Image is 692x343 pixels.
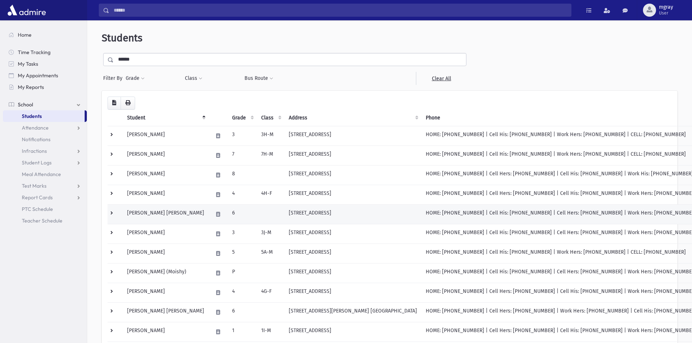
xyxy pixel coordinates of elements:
span: Meal Attendance [22,171,61,177]
span: Time Tracking [18,49,50,56]
td: 4 [228,185,257,204]
button: Bus Route [244,72,274,85]
a: Meal Attendance [3,168,87,180]
td: [STREET_ADDRESS] [284,204,421,224]
td: [STREET_ADDRESS] [284,165,421,185]
a: Students [3,110,85,122]
a: My Reports [3,81,87,93]
span: PTC Schedule [22,206,53,212]
a: Notifications [3,134,87,145]
td: 4 [228,283,257,302]
td: [STREET_ADDRESS] [284,322,421,342]
td: [PERSON_NAME] [123,224,209,244]
a: Student Logs [3,157,87,168]
td: 5A-M [257,244,284,263]
span: Students [102,32,142,44]
button: Print [121,97,135,110]
td: 7H-M [257,146,284,165]
td: 1 [228,322,257,342]
span: Teacher Schedule [22,217,62,224]
td: 1I-M [257,322,284,342]
span: Report Cards [22,194,53,201]
td: [STREET_ADDRESS] [284,146,421,165]
td: 6 [228,204,257,224]
td: 3J-M [257,224,284,244]
span: Infractions [22,148,47,154]
td: 4G-F [257,283,284,302]
span: My Appointments [18,72,58,79]
th: Class: activate to sort column ascending [257,110,284,126]
input: Search [109,4,571,17]
td: [STREET_ADDRESS] [284,244,421,263]
td: 3 [228,224,257,244]
button: Class [185,72,203,85]
th: Grade: activate to sort column ascending [228,110,257,126]
a: PTC Schedule [3,203,87,215]
a: Report Cards [3,192,87,203]
a: Teacher Schedule [3,215,87,226]
td: [PERSON_NAME] [123,244,209,263]
a: Infractions [3,145,87,157]
td: [PERSON_NAME] [123,283,209,302]
span: User [659,10,673,16]
th: Student: activate to sort column descending [123,110,209,126]
td: [STREET_ADDRESS] [284,185,421,204]
td: [PERSON_NAME] (Moishy) [123,263,209,283]
td: [STREET_ADDRESS] [284,126,421,146]
td: [STREET_ADDRESS][PERSON_NAME] [GEOGRAPHIC_DATA] [284,302,421,322]
td: 5 [228,244,257,263]
span: Home [18,32,32,38]
span: School [18,101,33,108]
img: AdmirePro [6,3,48,17]
td: [PERSON_NAME] [123,185,209,204]
a: My Appointments [3,70,87,81]
span: Students [22,113,42,119]
a: Attendance [3,122,87,134]
td: 4H-F [257,185,284,204]
a: Test Marks [3,180,87,192]
span: Student Logs [22,159,52,166]
span: Filter By [103,74,125,82]
a: School [3,99,87,110]
td: [PERSON_NAME] [123,165,209,185]
span: mgray [659,4,673,10]
td: [PERSON_NAME] [123,322,209,342]
a: Clear All [416,72,466,85]
td: 7 [228,146,257,165]
span: Notifications [22,136,50,143]
span: Test Marks [22,183,46,189]
a: Time Tracking [3,46,87,58]
td: [PERSON_NAME] [123,146,209,165]
th: Address: activate to sort column ascending [284,110,421,126]
td: [STREET_ADDRESS] [284,283,421,302]
a: Home [3,29,87,41]
td: [PERSON_NAME] [123,126,209,146]
td: 3H-M [257,126,284,146]
button: CSV [108,97,121,110]
td: [PERSON_NAME] [PERSON_NAME] [123,204,209,224]
td: 6 [228,302,257,322]
td: 3 [228,126,257,146]
td: [PERSON_NAME] [PERSON_NAME] [123,302,209,322]
td: 8 [228,165,257,185]
span: My Tasks [18,61,38,67]
td: P [228,263,257,283]
span: My Reports [18,84,44,90]
button: Grade [125,72,145,85]
span: Attendance [22,124,49,131]
td: [STREET_ADDRESS] [284,263,421,283]
td: [STREET_ADDRESS] [284,224,421,244]
a: My Tasks [3,58,87,70]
